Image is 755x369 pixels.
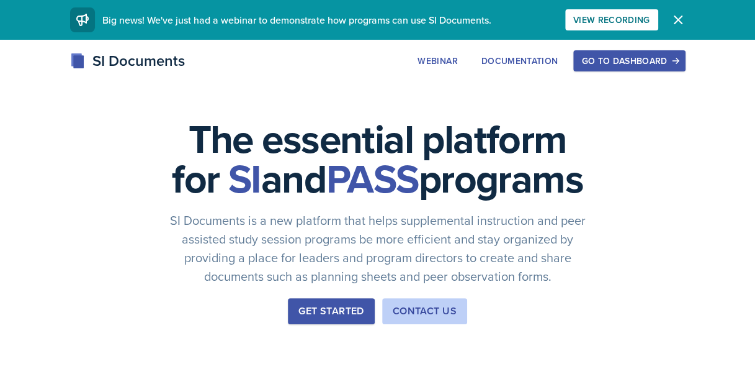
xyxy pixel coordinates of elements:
[581,56,677,66] div: Go to Dashboard
[298,304,364,319] div: Get Started
[573,50,685,71] button: Go to Dashboard
[102,13,491,27] span: Big news! We've just had a webinar to demonstrate how programs can use SI Documents.
[393,304,457,319] div: Contact Us
[418,56,457,66] div: Webinar
[565,9,658,30] button: View Recording
[409,50,465,71] button: Webinar
[70,50,185,72] div: SI Documents
[473,50,566,71] button: Documentation
[573,15,650,25] div: View Recording
[288,298,374,324] button: Get Started
[382,298,467,324] button: Contact Us
[481,56,558,66] div: Documentation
